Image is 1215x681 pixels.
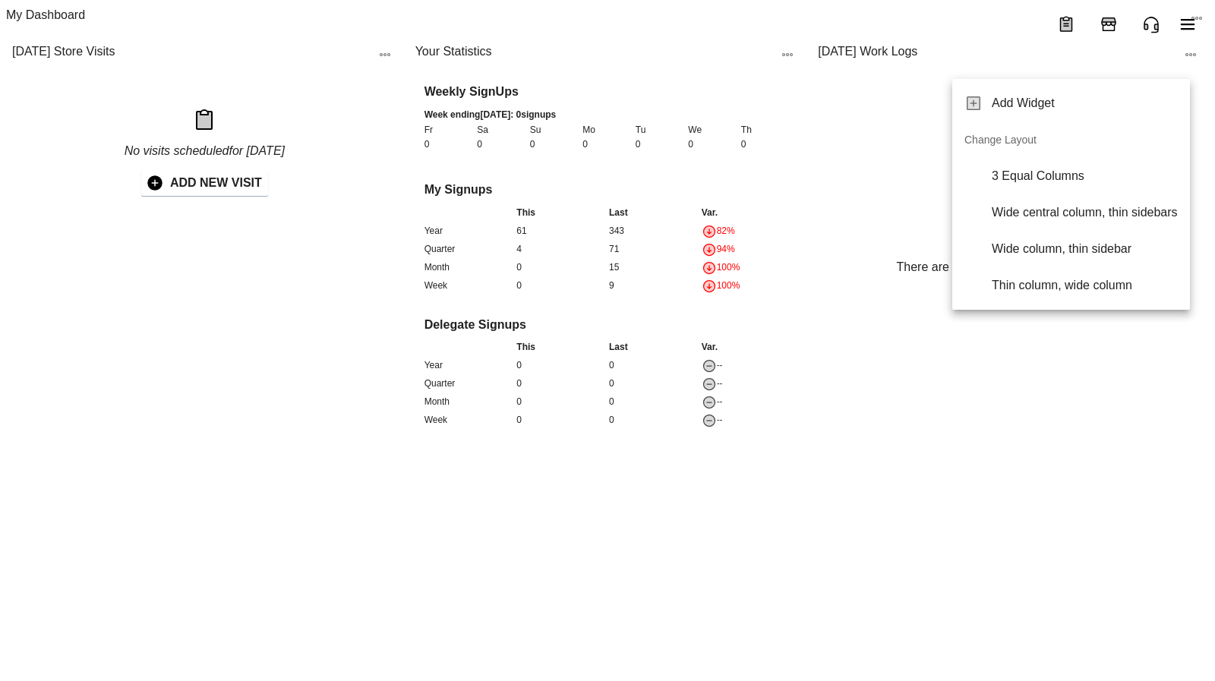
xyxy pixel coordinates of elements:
[992,167,1178,185] span: 3 Equal Columns
[952,121,1190,158] li: Change Layout
[992,240,1178,258] span: Wide column, thin sidebar
[992,276,1178,295] span: Thin column, wide column
[992,203,1178,222] span: Wide central column, thin sidebars
[992,94,1178,112] span: Add Widget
